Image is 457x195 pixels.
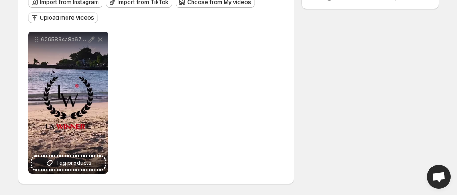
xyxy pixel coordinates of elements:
[32,157,105,169] button: Tag products
[56,159,91,167] span: Tag products
[41,36,87,43] p: 629583ca8a67403587bbbf1bb049dd25
[28,12,98,23] button: Upload more videos
[28,32,108,174] div: 629583ca8a67403587bbbf1bb049dd25Tag products
[427,165,451,189] div: Open chat
[40,14,94,21] span: Upload more videos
